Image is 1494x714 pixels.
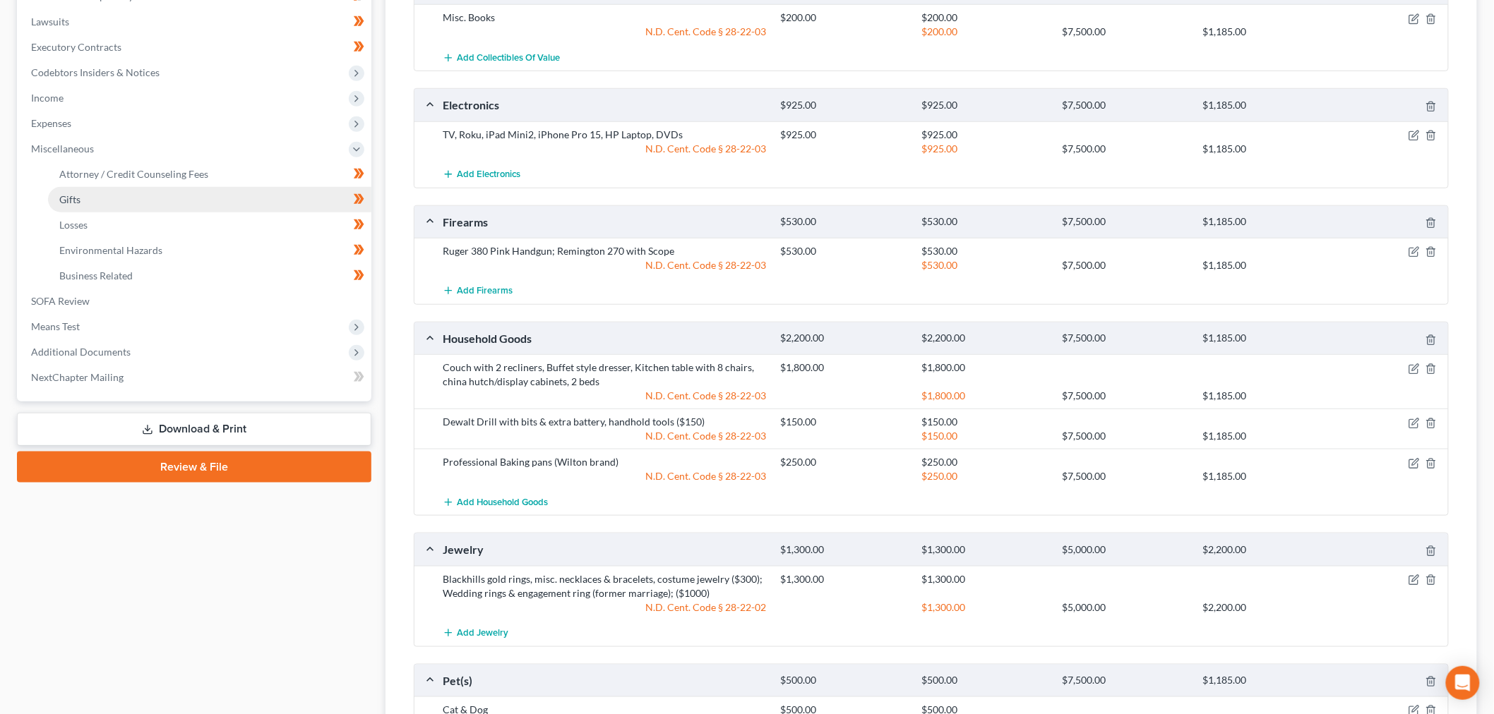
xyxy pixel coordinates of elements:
[436,415,774,429] div: Dewalt Drill with bits & extra battery, handhold tools ($150)
[1196,543,1337,557] div: $2,200.00
[1056,25,1196,39] div: $7,500.00
[914,600,1055,615] div: $1,300.00
[436,469,774,483] div: N.D. Cent. Code § 28-22-03
[1056,469,1196,483] div: $7,500.00
[774,332,914,345] div: $2,200.00
[443,620,508,646] button: Add Jewelry
[1196,600,1337,615] div: $2,200.00
[774,128,914,142] div: $925.00
[914,455,1055,469] div: $250.00
[914,469,1055,483] div: $250.00
[1196,332,1337,345] div: $1,185.00
[436,600,774,615] div: N.D. Cent. Code § 28-22-02
[1196,215,1337,229] div: $1,185.00
[436,572,774,600] div: Blackhills gold rings, misc. necklaces & bracelets, costume jewelry ($300); Wedding rings & engag...
[436,214,774,229] div: Firearms
[1196,429,1337,443] div: $1,185.00
[443,278,513,304] button: Add Firearms
[20,289,371,314] a: SOFA Review
[1056,332,1196,345] div: $7,500.00
[436,97,774,112] div: Electronics
[914,415,1055,429] div: $150.00
[914,361,1055,375] div: $1,800.00
[774,455,914,469] div: $250.00
[457,627,508,639] span: Add Jewelry
[59,244,162,256] span: Environmental Hazards
[436,673,774,688] div: Pet(s)
[436,142,774,156] div: N.D. Cent. Code § 28-22-03
[914,572,1055,586] div: $1,300.00
[31,295,90,307] span: SOFA Review
[17,452,371,483] a: Review & File
[59,193,80,205] span: Gifts
[914,11,1055,25] div: $200.00
[914,389,1055,403] div: $1,800.00
[914,244,1055,258] div: $530.00
[17,413,371,446] a: Download & Print
[1196,99,1337,112] div: $1,185.00
[436,429,774,443] div: N.D. Cent. Code § 28-22-03
[914,25,1055,39] div: $200.00
[31,371,124,383] span: NextChapter Mailing
[436,389,774,403] div: N.D. Cent. Code § 28-22-03
[48,238,371,263] a: Environmental Hazards
[1196,469,1337,483] div: $1,185.00
[48,212,371,238] a: Losses
[436,128,774,142] div: TV, Roku, iPad Mini2, iPhone Pro 15, HP Laptop, DVDs
[1056,389,1196,403] div: $7,500.00
[443,489,548,515] button: Add Household Goods
[774,361,914,375] div: $1,800.00
[1056,600,1196,615] div: $5,000.00
[59,270,133,282] span: Business Related
[436,542,774,557] div: Jewelry
[20,365,371,390] a: NextChapter Mailing
[774,415,914,429] div: $150.00
[914,215,1055,229] div: $530.00
[774,543,914,557] div: $1,300.00
[457,52,560,63] span: Add Collectibles Of Value
[774,572,914,586] div: $1,300.00
[48,263,371,289] a: Business Related
[59,168,208,180] span: Attorney / Credit Counseling Fees
[1056,429,1196,443] div: $7,500.00
[457,169,520,180] span: Add Electronics
[914,429,1055,443] div: $150.00
[1196,674,1337,687] div: $1,185.00
[436,455,774,469] div: Professional Baking pans (Wilton brand)
[31,143,94,155] span: Miscellaneous
[436,244,774,258] div: Ruger 380 Pink Handgun; Remington 270 with Scope
[48,162,371,187] a: Attorney / Credit Counseling Fees
[774,99,914,112] div: $925.00
[1196,389,1337,403] div: $1,185.00
[1056,543,1196,557] div: $5,000.00
[457,497,548,508] span: Add Household Goods
[31,41,121,53] span: Executory Contracts
[774,215,914,229] div: $530.00
[443,44,560,71] button: Add Collectibles Of Value
[457,286,513,297] span: Add Firearms
[436,331,774,346] div: Household Goods
[31,16,69,28] span: Lawsuits
[914,142,1055,156] div: $925.00
[31,66,160,78] span: Codebtors Insiders & Notices
[914,332,1055,345] div: $2,200.00
[1056,99,1196,112] div: $7,500.00
[31,117,71,129] span: Expenses
[436,258,774,272] div: N.D. Cent. Code § 28-22-03
[1056,215,1196,229] div: $7,500.00
[1056,674,1196,687] div: $7,500.00
[914,543,1055,557] div: $1,300.00
[436,361,774,389] div: Couch with 2 recliners, Buffet style dresser, Kitchen table with 8 chairs, china hutch/display ca...
[31,346,131,358] span: Additional Documents
[31,320,80,332] span: Means Test
[1446,666,1480,700] div: Open Intercom Messenger
[774,244,914,258] div: $530.00
[914,674,1055,687] div: $500.00
[20,35,371,60] a: Executory Contracts
[1056,142,1196,156] div: $7,500.00
[1196,142,1337,156] div: $1,185.00
[436,11,774,25] div: Misc. Books
[914,128,1055,142] div: $925.00
[443,162,520,188] button: Add Electronics
[59,219,88,231] span: Losses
